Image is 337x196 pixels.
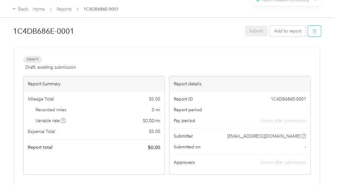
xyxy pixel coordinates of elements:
[36,107,66,113] span: Recorded miles
[305,144,306,150] span: -
[261,160,306,165] span: shown after submission
[83,6,119,12] span: 1C4DB686E-0001
[13,24,241,39] h1: 1C4DB686E-0001
[302,161,337,196] iframe: Everlance-gr Chat Button Frame
[174,96,193,102] span: Report ID
[270,26,306,36] button: Add to report
[271,96,306,102] span: 1C4DB686E-0001
[174,117,195,124] span: Pay period
[33,6,45,12] a: Home
[36,117,66,124] span: Variable rate
[25,64,76,70] span: Draft, awaiting submission
[174,159,195,166] span: Approvers
[28,144,53,151] span: Report total
[143,117,160,124] span: $ 0.00 / mi
[227,133,300,139] span: [EMAIL_ADDRESS][DOMAIN_NAME]
[23,56,42,63] span: Draft
[152,107,160,113] span: 0 mi
[149,96,160,102] span: $ 0.00
[169,76,310,92] div: Report details
[57,6,72,12] a: Reports
[23,76,164,92] div: Report Summary
[261,117,306,124] span: shown after submission
[174,144,201,150] span: Submitted on
[28,128,55,135] span: Expense Total
[149,128,160,135] span: $ 0.00
[12,6,28,13] div: Back
[174,133,193,139] span: Submitter
[174,107,202,113] span: Report period
[28,96,54,102] span: Mileage Total
[148,144,160,151] span: $ 0.00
